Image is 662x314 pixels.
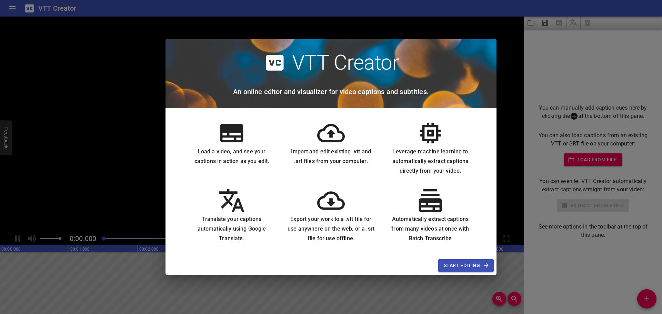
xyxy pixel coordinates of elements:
h6: Automatically extract captions from many videos at once with Batch Transcribe [386,214,474,243]
button: Start Editing [438,259,494,272]
h6: Leverage machine learning to automatically extract captions directly from your video. [386,147,474,176]
h6: Export your work to a .vtt file for use anywhere on the web, or a .srt file for use offline. [287,214,375,243]
h6: Translate your captions automatically using Google Translate. [188,214,276,243]
span: Start Editing [444,261,488,270]
h2: VTT Creator [292,50,399,75]
h6: Load a video, and see your captions in action as you edit. [188,147,276,166]
h6: Import and edit existing .vtt and .srt files from your computer. [287,147,375,166]
h6: An online editor and visualizer for video captions and subtitles. [233,86,429,97]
